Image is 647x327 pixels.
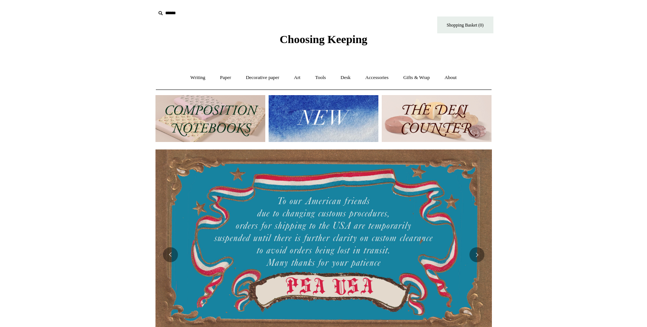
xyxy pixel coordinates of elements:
img: New.jpg__PID:f73bdf93-380a-4a35-bcfe-7823039498e1 [269,95,378,142]
a: Art [287,68,307,88]
a: Paper [213,68,238,88]
img: 202302 Composition ledgers.jpg__PID:69722ee6-fa44-49dd-a067-31375e5d54ec [155,95,265,142]
a: Choosing Keeping [279,39,367,44]
a: Writing [184,68,212,88]
img: The Deli Counter [382,95,492,142]
a: Tools [308,68,333,88]
a: Decorative paper [239,68,286,88]
span: Choosing Keeping [279,33,367,45]
a: Gifts & Wrap [396,68,436,88]
button: Next [469,247,484,262]
a: About [438,68,463,88]
a: Shopping Basket (0) [437,16,493,33]
a: Accessories [359,68,395,88]
button: Previous [163,247,178,262]
a: Desk [334,68,357,88]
